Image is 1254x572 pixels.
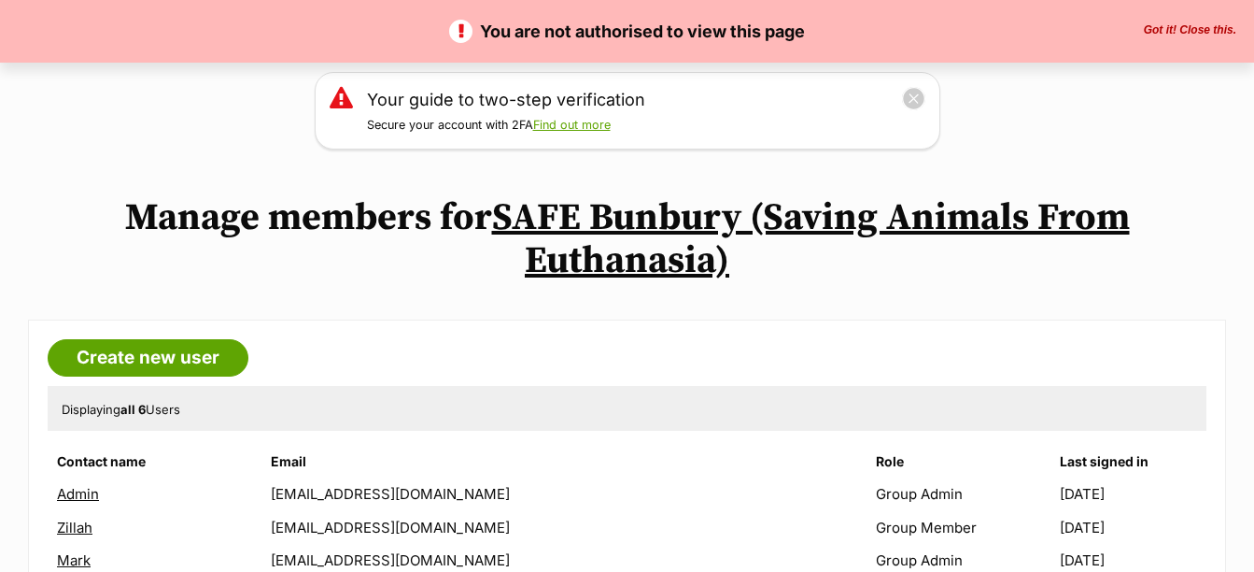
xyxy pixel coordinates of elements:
[57,485,99,503] a: Admin
[62,402,180,417] span: Displaying Users
[48,339,248,377] a: Create new user
[1060,447,1205,477] th: Last signed in
[367,87,645,112] a: Your guide to two-step verification
[19,19,1235,44] p: You are not authorised to view this page
[263,447,867,477] th: Email
[868,447,1058,477] th: Role
[492,194,1130,284] a: SAFE Bunbury (Saving Animals From Euthanasia)
[263,479,867,509] td: [EMAIL_ADDRESS][DOMAIN_NAME]
[120,402,146,417] strong: all 6
[1060,512,1205,543] td: [DATE]
[49,447,261,477] th: Contact name
[868,512,1058,543] td: Group Member
[1138,23,1242,38] button: Close the banner
[902,87,925,110] button: close
[1060,479,1205,509] td: [DATE]
[533,118,611,132] a: Find out more
[367,117,925,135] p: Secure your account with 2FA
[263,512,867,543] td: [EMAIL_ADDRESS][DOMAIN_NAME]
[57,519,92,536] a: Zillah
[868,479,1058,509] td: Group Admin
[57,551,91,569] a: Mark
